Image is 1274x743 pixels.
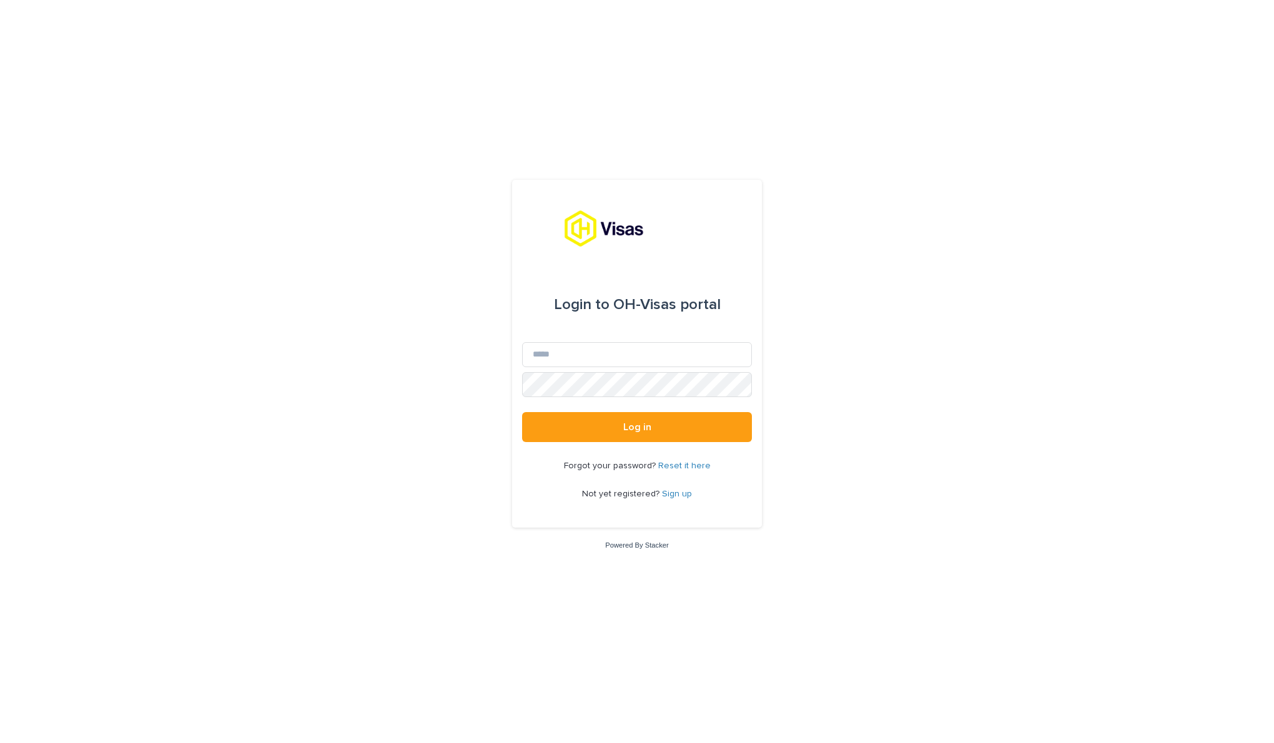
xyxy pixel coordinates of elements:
[582,490,662,498] span: Not yet registered?
[564,461,658,470] span: Forgot your password?
[623,422,651,432] span: Log in
[605,541,668,549] a: Powered By Stacker
[658,461,711,470] a: Reset it here
[662,490,692,498] a: Sign up
[554,297,610,312] span: Login to
[564,210,710,247] img: tx8HrbJQv2PFQx4TXEq5
[554,287,721,322] div: OH-Visas portal
[522,412,752,442] button: Log in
